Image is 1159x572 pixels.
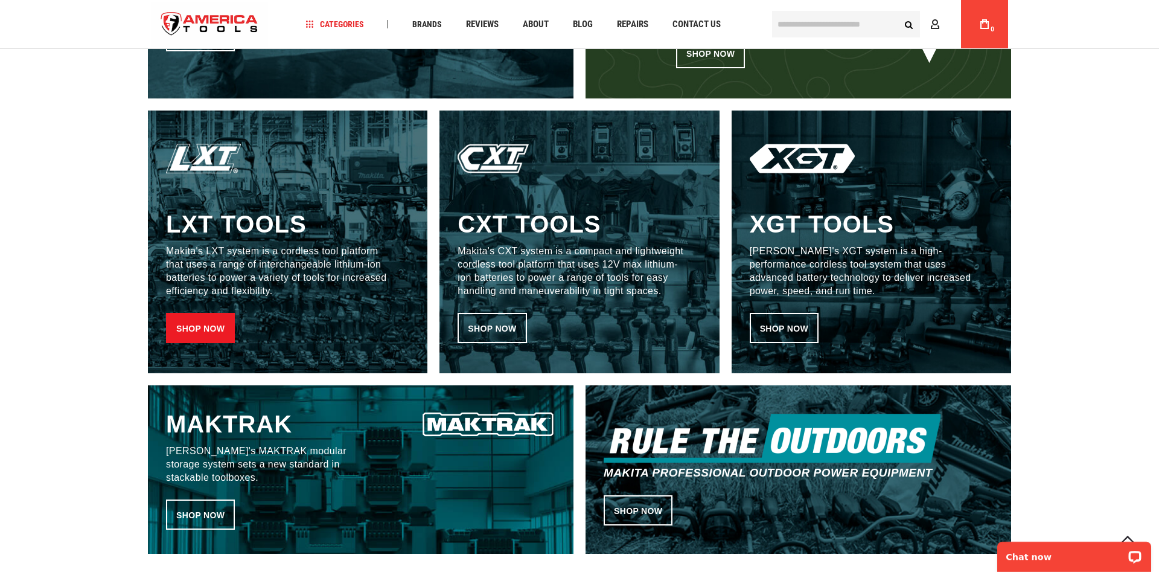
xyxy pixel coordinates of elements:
[611,16,654,33] a: Repairs
[166,245,392,298] p: Makita's LXT system is a cordless tool platform that uses a range of interchangeable lithium-ion ...
[301,16,369,33] a: Categories
[604,495,672,525] a: Shop now
[412,20,442,28] span: Brands
[458,313,526,343] a: Shop now
[604,414,940,463] img: Rule The Outdoors Icon
[166,445,368,484] p: [PERSON_NAME]'s MAKTRAK modular storage system sets a new standard in stackable toolboxes.
[676,38,745,68] a: Shop now
[989,534,1159,572] iframe: LiveChat chat widget
[458,245,683,298] p: Makita's CXT system is a compact and lightweight cordless tool platform that uses 12V max lithium...
[306,20,364,28] span: Categories
[458,210,601,239] h3: CXT tools
[897,13,920,36] button: Search
[151,2,268,47] a: store logo
[617,20,648,29] span: Repairs
[523,20,549,29] span: About
[567,16,598,33] a: Blog
[750,245,975,298] p: [PERSON_NAME]'s XGT system is a high-performance cordless tool system that uses advanced battery ...
[573,20,593,29] span: Blog
[151,2,268,47] img: America Tools
[166,410,368,439] h3: Maktrak
[166,500,235,530] a: Shop now
[991,26,994,33] span: 0
[458,144,540,173] img: CXT Tools Icon
[517,16,554,33] a: About
[407,16,447,33] a: Brands
[672,20,721,29] span: Contact Us
[461,16,504,33] a: Reviews
[166,210,307,239] h3: LXT tools
[750,210,894,239] h3: XGT tools
[166,313,235,343] a: Shop now
[421,410,555,439] img: CXT Tools Icon
[667,16,726,33] a: Contact Us
[750,144,855,173] img: XGT Tools Icon
[750,313,819,343] a: Shop now
[466,20,499,29] span: Reviews
[166,144,241,173] img: LXT Tools Icon
[604,466,933,480] h4: Makita professional outdoor power equipment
